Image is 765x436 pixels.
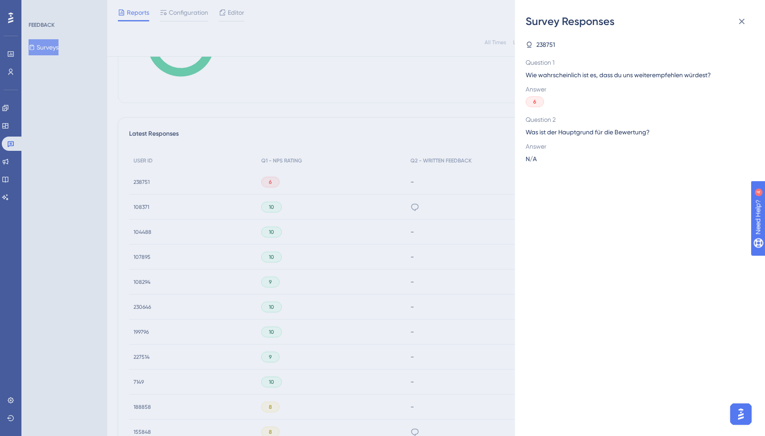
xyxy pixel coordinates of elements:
span: Need Help? [21,2,56,13]
span: Was ist der Hauptgrund für die Bewertung? [526,127,747,137]
span: Question 1 [526,57,747,68]
span: Answer [526,84,747,95]
span: 238751 [536,39,555,50]
span: Wie wahrscheinlich ist es, dass du uns weiterempfehlen würdest? [526,70,747,80]
span: N/A [526,154,537,164]
div: Survey Responses [526,14,754,29]
span: Question 2 [526,114,747,125]
div: 4 [62,4,65,12]
span: Answer [526,141,747,152]
span: 6 [533,98,536,105]
iframe: UserGuiding AI Assistant Launcher [727,401,754,428]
